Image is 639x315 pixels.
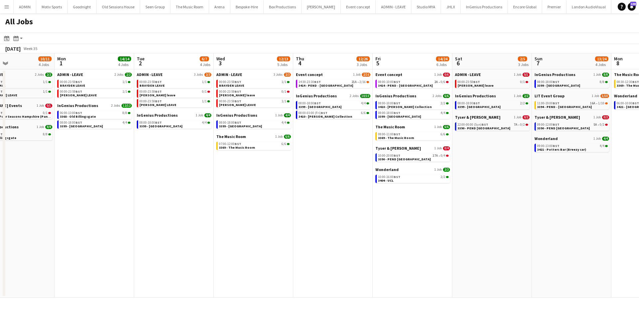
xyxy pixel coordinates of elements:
a: InGenius Productions1 Job4/4 [137,113,211,118]
a: ADMIN - LEAVE1 Job0/1 [455,72,530,77]
div: InGenius Productions1 Job4/408:00-18:00BST4/43399 - [GEOGRAPHIC_DATA] [216,113,291,134]
span: 2/16 [359,80,366,84]
span: BRAYDEN LEAVE [60,83,85,88]
span: 10:00-20:00 [378,154,400,157]
span: 08:00-03:00 (Fri) [299,111,327,115]
button: Seen Group [140,0,170,13]
span: BRAYDEN LEAVE [219,83,244,88]
span: BST [235,142,241,146]
a: InGenius Productions2 Jobs6/6 [375,93,450,98]
a: 00:00-23:59BST0/1[PERSON_NAME] leave [458,80,528,87]
span: 5A [593,123,597,126]
div: Event concept1 Job2/1614:30-23:30BST21A•2/163414 - PEND - [GEOGRAPHIC_DATA] [296,72,370,93]
a: 10:00-20:00BST17A•0/43390 - PEND [GEOGRAPHIC_DATA] [378,153,449,161]
span: 1 Job [275,113,283,117]
span: 6/6 [284,135,291,139]
button: Old Sessions House [97,0,140,13]
a: Wonderland1 Job4/4 [534,136,609,141]
span: 08:00-18:00 [378,111,400,115]
span: 1/1 [43,80,48,84]
span: 3399 - King's Observatory [458,105,501,109]
div: ADMIN - LEAVE3 Jobs2/300:00-23:59BST1/1BRAYDEN LEAVE00:00-23:59BST0/1[PERSON_NAME] leave00:00-23:... [216,72,291,113]
a: 08:00-18:00BST4/43399 - [GEOGRAPHIC_DATA] [219,120,290,128]
span: BST [76,89,82,94]
span: 2 Jobs [114,73,123,77]
span: 3410 - Wallace Collection [299,114,352,119]
a: Tyser & [PERSON_NAME]1 Job0/2 [455,115,530,120]
span: BST [632,101,639,105]
a: 00:00-23:59BST1/1BRAYDEN LEAVE [219,80,290,87]
span: 00:00-23:59 [458,80,480,84]
a: 08:00-18:00BST4/43399 - [GEOGRAPHIC_DATA] [60,120,130,128]
span: 1/10 [598,102,604,105]
span: InGenius Productions [137,113,178,118]
span: 0/1 [43,111,48,115]
span: 3369 - The Music Room [219,145,255,150]
div: Tyser & [PERSON_NAME]1 Job0/410:00-20:00BST17A•0/43390 - PEND [GEOGRAPHIC_DATA] [375,146,450,167]
span: 8/8 [43,133,48,136]
div: Event concept1 Job0/608:00-10:00BST2A•0/63414 - PEND - [GEOGRAPHIC_DATA] [375,72,450,93]
span: 2 Jobs [350,94,359,98]
span: BST [155,120,162,125]
a: 08:00-03:00 (Fri)BST6/63410 - [PERSON_NAME] Collection [299,111,369,118]
span: BST [394,80,400,84]
span: 08:00-18:00 [299,102,321,105]
span: 3399 - King's Observatory [299,105,341,109]
span: 07:00-12:00 [219,142,241,146]
button: Box Productions [264,0,302,13]
a: LIT Event Group1 Job1/10 [534,93,609,98]
span: BST [632,80,639,84]
span: BST [235,120,241,125]
span: 8/8 [122,111,127,115]
a: ADMIN - LEAVE3 Jobs2/3 [216,72,291,77]
span: 6/6 [361,111,366,115]
span: 08:00-18:00 [139,121,162,124]
span: 1 Job [434,146,442,150]
div: ADMIN - LEAVE2 Jobs2/200:00-23:59BST1/1BRAYDEN LEAVE00:00-23:59BST1/1[PERSON_NAME] LEAVE [57,72,132,103]
span: 1 Job [514,94,521,98]
span: 00:00-23:59 [139,80,162,84]
span: 3414 - PEND - Lancaster House [299,83,353,88]
a: 09:00-13:00BST4/43421 - Potters Bar (Breezy car) [537,144,608,151]
span: Chris Ames leave [139,93,175,97]
span: 0/4 [443,146,450,150]
span: 3399 - King's Observatory [219,124,262,128]
div: Tyser & [PERSON_NAME]1 Job0/222:00-00:00 (Sun)BST7A•0/23390 - PEND [GEOGRAPHIC_DATA] [455,115,530,132]
span: 00:00-23:59 [139,90,162,93]
span: 00:00-23:59 [219,100,241,103]
span: Chris Lane LEAVE [139,103,176,107]
span: BST [553,80,559,84]
span: 08:00-18:00 [458,102,480,105]
span: 2/16 [362,73,370,77]
span: BST [235,80,241,84]
a: InGenius Productions1 Job4/4 [216,113,291,118]
span: 1 Job [434,73,442,77]
span: 2 Jobs [433,94,442,98]
a: The Music Room1 Job6/6 [375,124,450,129]
span: BST [235,89,241,94]
span: 108 [630,2,636,6]
span: 3399 - King's Observatory [378,114,421,119]
span: 1 Job [514,73,521,77]
span: 4/4 [122,121,127,124]
span: 0/1 [523,73,530,77]
a: 08:00-10:00BST2A•0/63414 - PEND - [GEOGRAPHIC_DATA] [378,80,449,87]
span: 0/1 [282,90,286,93]
span: 0/6 [443,73,450,77]
a: 09:00-12:00BST5A•0/23390 - PEND [GEOGRAPHIC_DATA] [537,122,608,130]
a: 14:30-23:30BST21A•2/163414 - PEND - [GEOGRAPHIC_DATA] [299,80,369,87]
a: 08:00-11:00BST6/63369 - The Music Room [378,132,449,140]
span: 14:30-23:30 [299,80,321,84]
button: Goodnight [68,0,97,13]
span: ADMIN - LEAVE [455,72,481,77]
div: Wonderland1 Job4/409:00-13:00BST4/43421 - Potters Bar (Breezy car) [534,136,609,153]
span: 00:00-23:59 [219,90,241,93]
span: 08:00-18:00 [537,80,559,84]
span: InGenius Productions [375,93,416,98]
span: Event concept [296,72,323,77]
span: 2/2 [125,73,132,77]
button: London AudioVisual [566,0,611,13]
span: 1/1 [202,80,207,84]
a: InGenius Productions2 Jobs12/12 [57,103,132,108]
a: 00:00-23:59BST1/1BRAYDEN LEAVE [139,80,210,87]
